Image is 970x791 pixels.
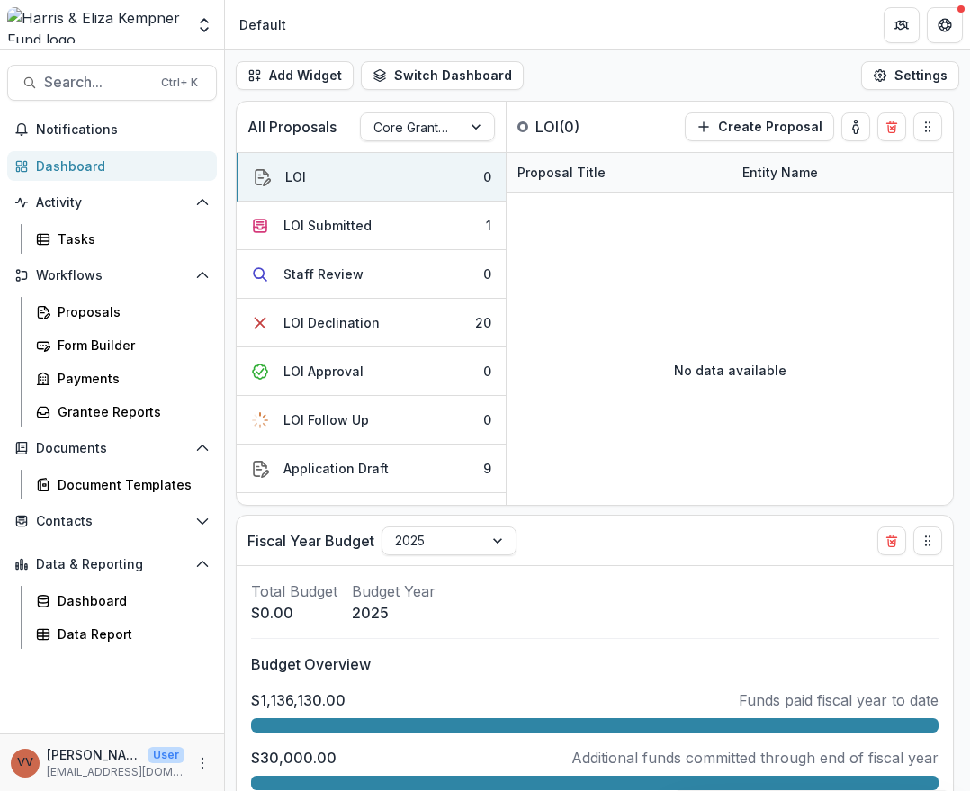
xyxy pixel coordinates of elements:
[148,747,184,763] p: User
[877,526,906,555] button: Delete card
[29,297,217,327] a: Proposals
[237,445,506,493] button: Application Draft9
[7,7,184,43] img: Harris & Eliza Kempner Fund logo
[7,550,217,579] button: Open Data & Reporting
[884,7,920,43] button: Partners
[483,362,491,381] div: 0
[192,7,217,43] button: Open entity switcher
[913,112,942,141] button: Drag
[36,195,188,211] span: Activity
[841,112,870,141] button: toggle-assigned-to-me
[58,591,202,610] div: Dashboard
[283,459,389,478] div: Application Draft
[352,580,436,602] p: Budget Year
[232,12,293,38] nav: breadcrumb
[58,402,202,421] div: Grantee Reports
[483,265,491,283] div: 0
[237,347,506,396] button: LOI Approval0
[283,362,364,381] div: LOI Approval
[7,434,217,463] button: Open Documents
[685,112,834,141] button: Create Proposal
[732,153,957,192] div: Entity Name
[483,410,491,429] div: 0
[36,557,188,572] span: Data & Reporting
[927,7,963,43] button: Get Help
[732,163,829,182] div: Entity Name
[739,689,939,711] p: Funds paid fiscal year to date
[36,514,188,529] span: Contacts
[483,459,491,478] div: 9
[36,441,188,456] span: Documents
[7,151,217,181] a: Dashboard
[251,653,939,675] p: Budget Overview
[29,397,217,427] a: Grantee Reports
[913,526,942,555] button: Drag
[251,689,346,711] p: $1,136,130.00
[7,65,217,101] button: Search...
[7,507,217,535] button: Open Contacts
[507,163,616,182] div: Proposal Title
[237,299,506,347] button: LOI Declination20
[236,61,354,90] button: Add Widget
[861,61,959,90] button: Settings
[44,74,150,91] span: Search...
[29,224,217,254] a: Tasks
[483,167,491,186] div: 0
[352,602,436,624] p: 2025
[251,602,337,624] p: $0.00
[157,73,202,93] div: Ctrl + K
[247,530,374,552] p: Fiscal Year Budget
[283,410,369,429] div: LOI Follow Up
[58,475,202,494] div: Document Templates
[58,369,202,388] div: Payments
[58,625,202,643] div: Data Report
[58,336,202,355] div: Form Builder
[283,313,380,332] div: LOI Declination
[58,302,202,321] div: Proposals
[47,745,140,764] p: [PERSON_NAME]
[29,330,217,360] a: Form Builder
[192,752,213,774] button: More
[237,250,506,299] button: Staff Review0
[239,15,286,34] div: Default
[251,747,337,769] p: $30,000.00
[247,116,337,138] p: All Proposals
[283,216,372,235] div: LOI Submitted
[17,757,33,769] div: Vivian Victoria
[29,470,217,499] a: Document Templates
[507,153,732,192] div: Proposal Title
[7,188,217,217] button: Open Activity
[47,764,184,780] p: [EMAIL_ADDRESS][DOMAIN_NAME]
[237,202,506,250] button: LOI Submitted1
[29,619,217,649] a: Data Report
[571,747,939,769] p: Additional funds committed through end of fiscal year
[29,586,217,616] a: Dashboard
[7,261,217,290] button: Open Workflows
[251,580,337,602] p: Total Budget
[475,313,491,332] div: 20
[7,115,217,144] button: Notifications
[674,361,786,380] p: No data available
[58,229,202,248] div: Tasks
[36,268,188,283] span: Workflows
[535,116,670,138] p: LOI ( 0 )
[361,61,524,90] button: Switch Dashboard
[29,364,217,393] a: Payments
[36,157,202,175] div: Dashboard
[283,265,364,283] div: Staff Review
[36,122,210,138] span: Notifications
[877,112,906,141] button: Delete card
[285,167,306,186] div: LOI
[237,396,506,445] button: LOI Follow Up0
[486,216,491,235] div: 1
[237,153,506,202] button: LOI0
